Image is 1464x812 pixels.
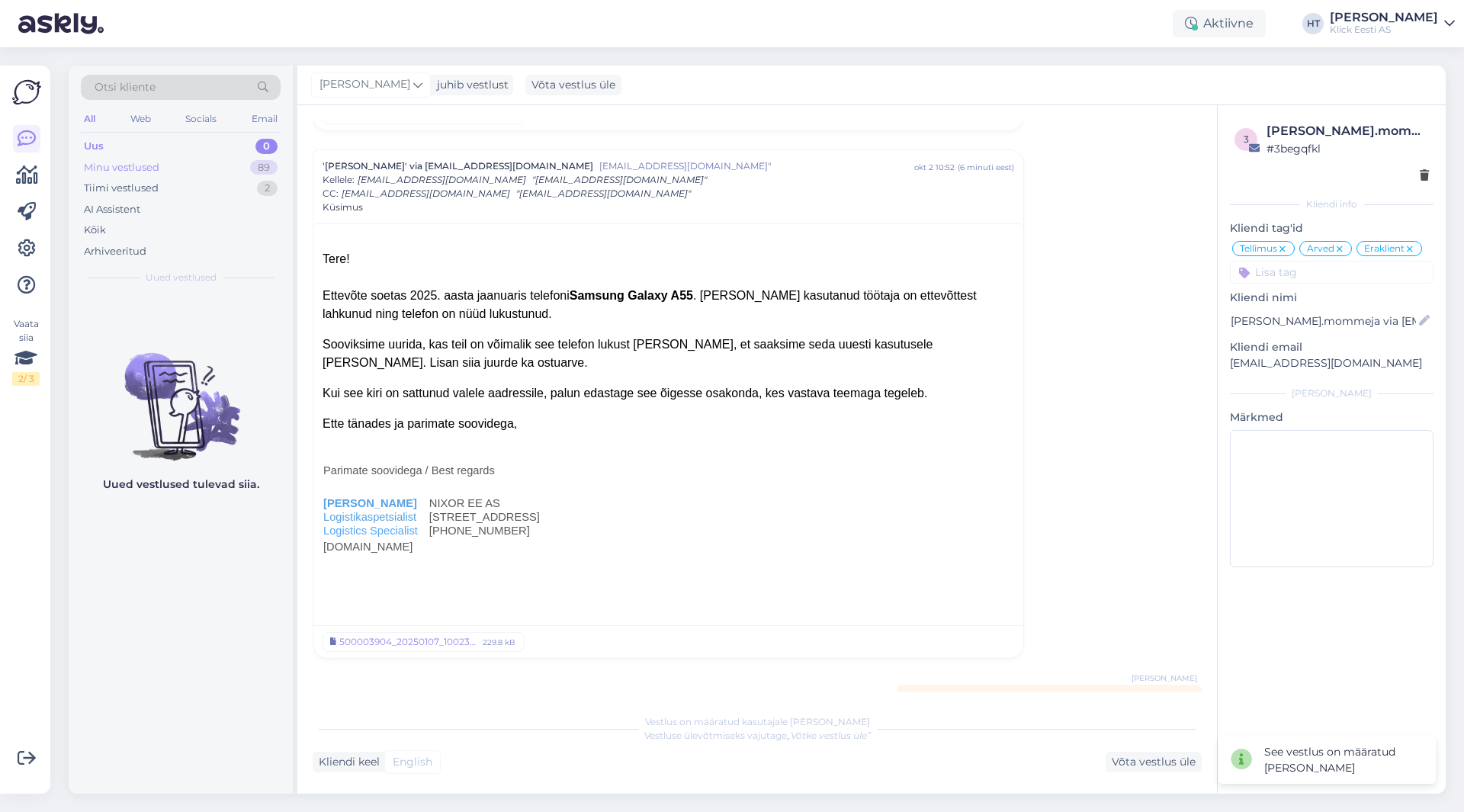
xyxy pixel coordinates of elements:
span: "[EMAIL_ADDRESS][DOMAIN_NAME]" [516,188,691,199]
span: Küsimus [323,201,363,214]
div: [PERSON_NAME] [1330,11,1438,24]
div: Kliendi info [1230,197,1433,211]
span: [STREET_ADDRESS] [429,511,540,523]
div: AI Assistent [84,202,140,217]
img: No chats [69,326,293,463]
span: [PERSON_NAME] [1132,672,1197,684]
span: Kellele : [323,174,355,185]
div: Võta vestlus üle [525,75,621,95]
div: Võta vestlus üle [1106,752,1202,772]
div: Vaata siia [12,317,40,386]
span: Vestlus on määratud kasutajale [PERSON_NAME] [645,716,870,727]
b: Samsung Galaxy A55 [570,289,693,302]
span: Tellimus [1240,244,1277,253]
div: Minu vestlused [84,160,159,175]
div: HT [1302,13,1324,34]
span: NIXOR EE AS [429,497,500,509]
div: 2 [257,181,278,196]
span: 3 [1244,133,1249,145]
span: Otsi kliente [95,79,156,95]
span: Uued vestlused [146,271,217,284]
span: English [393,754,432,770]
input: Lisa nimi [1231,313,1416,329]
span: Vestluse ülevõtmiseks vajutage [644,730,871,741]
span: Logistikaspetsialist [323,511,416,523]
div: Kui see kiri on sattunud valele aadressile, palun edastage see õigesse osakonda, kes vastava teem... [323,384,1014,403]
div: Socials [182,109,220,129]
p: Kliendi nimi [1230,290,1433,306]
div: Uus [84,139,104,154]
a: [DOMAIN_NAME] [323,541,413,553]
span: Eraklient [1364,244,1405,253]
span: Parimate soovidega / Best regards [323,464,495,477]
div: # 3begqfkl [1267,140,1429,157]
input: Lisa tag [1230,261,1433,284]
i: „Võtke vestlus üle” [787,730,871,741]
div: juhib vestlust [431,77,509,93]
div: All [81,109,98,129]
div: 2 / 3 [12,372,40,386]
span: Arved [1307,244,1334,253]
span: [EMAIL_ADDRESS][DOMAIN_NAME] [342,188,510,199]
div: Email [249,109,281,129]
p: Kliendi tag'id [1230,220,1433,236]
span: "[EMAIL_ADDRESS][DOMAIN_NAME]" [532,174,707,185]
div: [PERSON_NAME] [1230,387,1433,400]
span: [EMAIL_ADDRESS][DOMAIN_NAME] [358,174,526,185]
span: [PHONE_NUMBER] [429,525,530,537]
p: Uued vestlused tulevad siia. [103,477,259,493]
div: Kõik [84,223,106,238]
span: '[PERSON_NAME]' via [EMAIL_ADDRESS][DOMAIN_NAME] [323,159,593,173]
div: 500003904_20250107_100238_S25000480.pdf [339,635,478,649]
a: [PERSON_NAME]Klick Eesti AS [1330,11,1455,36]
div: [PERSON_NAME].mommeja via [EMAIL_ADDRESS][DOMAIN_NAME] [1267,122,1429,140]
div: Klick Eesti AS [1330,24,1438,36]
span: Logistics Specialist [323,525,418,537]
span: [PERSON_NAME] [319,76,410,93]
p: Kliendi email [1230,339,1433,355]
div: ( 6 minuti eest ) [958,162,1014,173]
div: 89 [250,160,278,175]
div: Kliendi keel [313,754,380,770]
span: [EMAIL_ADDRESS][DOMAIN_NAME]" [599,159,914,173]
p: [EMAIL_ADDRESS][DOMAIN_NAME] [1230,355,1433,371]
a: 500003904_20250107_100238_S25000480.pdf229.8 kB [323,632,525,652]
div: Web [127,109,154,129]
div: 229.8 kB [481,635,517,649]
span: CC : [323,188,339,199]
div: Arhiveeritud [84,244,146,259]
img: nixor_logo_WeDoIt_sinine_R_v%C3%A4ike.png [555,495,677,548]
div: 0 [255,139,278,154]
img: Askly Logo [12,78,41,107]
p: Märkmed [1230,409,1433,425]
div: Tere! Ettevõte soetas 2025. aasta jaanuaris telefoni . [PERSON_NAME] kasutanud töötaja on ettevõt... [323,250,1014,323]
div: okt 2 10:52 [914,162,955,173]
div: Sooviksime uurida, kas teil on võimalik see telefon lukust [PERSON_NAME], et saaksime seda uuesti... [323,335,1014,372]
div: Aktiivne [1173,10,1266,37]
div: Ette tänades ja parimate soovidega, [323,415,1014,451]
div: Tiimi vestlused [84,181,159,196]
div: See vestlus on määratud [PERSON_NAME] [1264,744,1424,776]
b: [PERSON_NAME] [323,497,417,509]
